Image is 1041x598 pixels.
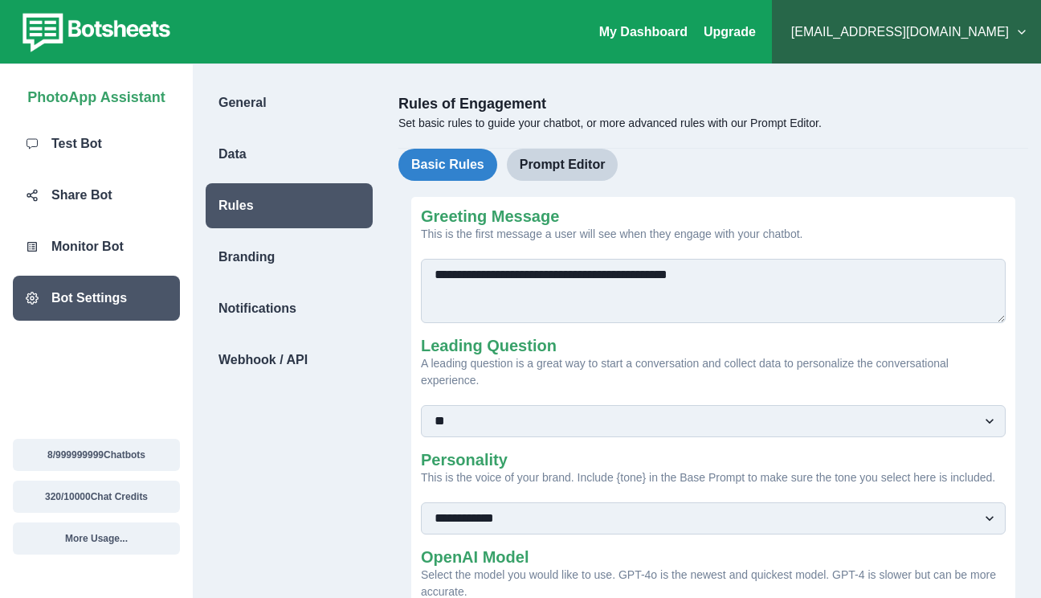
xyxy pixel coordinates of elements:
p: PhotoApp Assistant [27,80,165,109]
p: Branding [218,248,275,267]
p: Webhook / API [218,350,308,370]
a: General [193,80,386,125]
button: Prompt Editor [507,149,618,181]
p: Test Bot [51,134,102,154]
h2: OpenAI Model [421,547,996,567]
a: Data [193,132,386,177]
a: Rules [193,183,386,228]
p: This is the first message a user will see when they engage with your chatbot. [421,226,1006,243]
button: 320/10000Chat Credits [13,481,180,513]
p: Rules [218,196,254,215]
button: [EMAIL_ADDRESS][DOMAIN_NAME] [785,16,1028,48]
a: Webhook / API [193,338,386,383]
p: A leading question is a great way to start a conversation and collect data to personalize the con... [421,355,996,389]
p: Data [218,145,247,164]
h2: Greeting Message [421,207,1006,226]
a: Upgrade [704,25,756,39]
a: Notifications [193,286,386,331]
p: Share Bot [51,186,112,205]
p: General [218,93,267,113]
a: Branding [193,235,386,280]
p: Monitor Bot [51,237,124,256]
h2: Leading Question [421,336,996,355]
h2: Personality [421,450,996,469]
p: Bot Settings [51,289,127,308]
img: botsheets-logo.png [13,10,175,55]
button: 8/999999999Chatbots [13,439,180,471]
button: More Usage... [13,522,180,555]
a: My Dashboard [599,25,688,39]
p: Notifications [218,299,296,318]
button: Basic Rules [398,149,497,181]
p: Rules of Engagement [398,93,1028,115]
p: Set basic rules to guide your chatbot, or more advanced rules with our Prompt Editor. [398,115,1028,132]
p: This is the voice of your brand. Include {tone} in the Base Prompt to make sure the tone you sele... [421,469,996,486]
